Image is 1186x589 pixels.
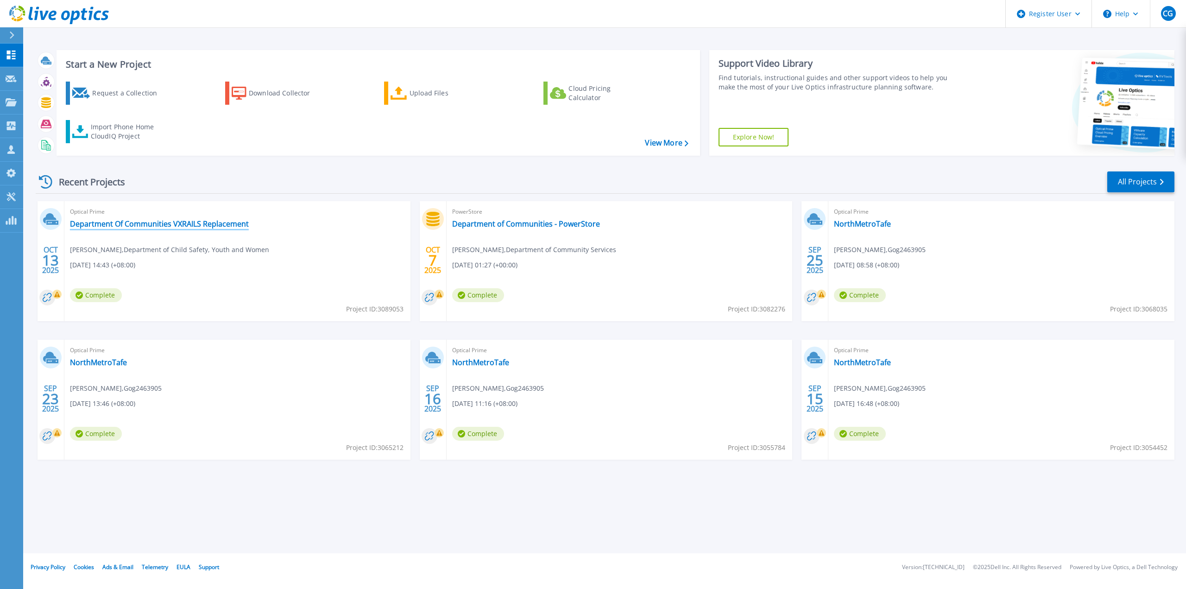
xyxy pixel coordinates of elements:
[70,383,162,393] span: [PERSON_NAME] , Gog2463905
[346,443,404,453] span: Project ID: 3065212
[1110,443,1167,453] span: Project ID: 3054452
[452,399,517,409] span: [DATE] 11:16 (+08:00)
[36,171,138,193] div: Recent Projects
[834,260,899,270] span: [DATE] 08:58 (+08:00)
[70,427,122,441] span: Complete
[70,358,127,367] a: NorthMetroTafe
[452,358,509,367] a: NorthMetroTafe
[719,57,959,70] div: Support Video Library
[102,563,133,571] a: Ads & Email
[70,219,249,228] a: Department Of Communities VXRAILS Replacement
[834,358,891,367] a: NorthMetroTafe
[70,207,405,217] span: Optical Prime
[424,243,442,277] div: OCT 2025
[728,443,785,453] span: Project ID: 3055784
[1107,171,1174,192] a: All Projects
[834,219,891,228] a: NorthMetroTafe
[42,256,59,264] span: 13
[70,345,405,355] span: Optical Prime
[645,139,688,147] a: View More
[834,399,899,409] span: [DATE] 16:48 (+08:00)
[452,260,517,270] span: [DATE] 01:27 (+00:00)
[42,243,59,277] div: OCT 2025
[424,395,441,403] span: 16
[834,288,886,302] span: Complete
[834,345,1169,355] span: Optical Prime
[807,256,823,264] span: 25
[42,395,59,403] span: 23
[807,395,823,403] span: 15
[91,122,163,141] div: Import Phone Home CloudIQ Project
[973,564,1061,570] li: © 2025 Dell Inc. All Rights Reserved
[70,245,269,255] span: [PERSON_NAME] , Department of Child Safety, Youth and Women
[142,563,168,571] a: Telemetry
[384,82,487,105] a: Upload Files
[452,245,616,255] span: [PERSON_NAME] , Department of Community Services
[1163,10,1173,17] span: CG
[834,245,926,255] span: [PERSON_NAME] , Gog2463905
[70,288,122,302] span: Complete
[452,207,787,217] span: PowerStore
[1070,564,1178,570] li: Powered by Live Optics, a Dell Technology
[806,382,824,416] div: SEP 2025
[719,73,959,92] div: Find tutorials, instructional guides and other support videos to help you make the most of your L...
[92,84,166,102] div: Request a Collection
[410,84,484,102] div: Upload Files
[452,288,504,302] span: Complete
[719,128,789,146] a: Explore Now!
[452,427,504,441] span: Complete
[728,304,785,314] span: Project ID: 3082276
[424,382,442,416] div: SEP 2025
[249,84,323,102] div: Download Collector
[225,82,328,105] a: Download Collector
[568,84,643,102] div: Cloud Pricing Calculator
[42,382,59,416] div: SEP 2025
[834,427,886,441] span: Complete
[834,383,926,393] span: [PERSON_NAME] , Gog2463905
[452,219,600,228] a: Department of Communities - PowerStore
[346,304,404,314] span: Project ID: 3089053
[70,260,135,270] span: [DATE] 14:43 (+08:00)
[452,345,787,355] span: Optical Prime
[66,82,169,105] a: Request a Collection
[199,563,219,571] a: Support
[902,564,965,570] li: Version: [TECHNICAL_ID]
[429,256,437,264] span: 7
[177,563,190,571] a: EULA
[452,383,544,393] span: [PERSON_NAME] , Gog2463905
[70,399,135,409] span: [DATE] 13:46 (+08:00)
[1110,304,1167,314] span: Project ID: 3068035
[31,563,65,571] a: Privacy Policy
[806,243,824,277] div: SEP 2025
[543,82,647,105] a: Cloud Pricing Calculator
[66,59,688,70] h3: Start a New Project
[74,563,94,571] a: Cookies
[834,207,1169,217] span: Optical Prime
